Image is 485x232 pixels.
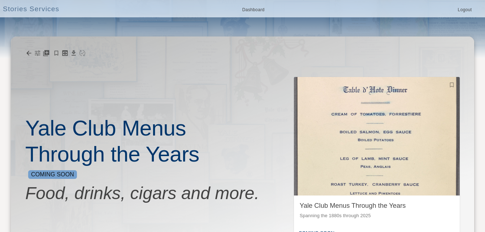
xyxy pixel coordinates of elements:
a: Preview Live Collection [61,50,69,57]
button: Add Story [43,50,50,57]
h3: Food, drinks, cigars and more. [25,183,268,203]
a: Logout [453,6,476,14]
img: Yale Club Menus Through the Years [294,77,460,196]
a: Stories Services [3,4,59,14]
div: Yale Club Menus Through the Years [300,201,454,210]
p: Spanning the 1880s through 2025 [300,212,454,219]
button: Download Collection [70,50,77,57]
h2: Yale Club Menus Through the Years [25,115,268,167]
button: Feature this Story? [447,80,457,90]
p: Coming Soon [31,170,74,179]
button: Edit "Yale Club Menus Through the Years" collection [34,50,41,57]
button: Feature this Collection? [51,48,61,58]
a: Back to "The Yale Club of New York City" project [25,50,33,57]
a: Dashboard [239,6,268,14]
